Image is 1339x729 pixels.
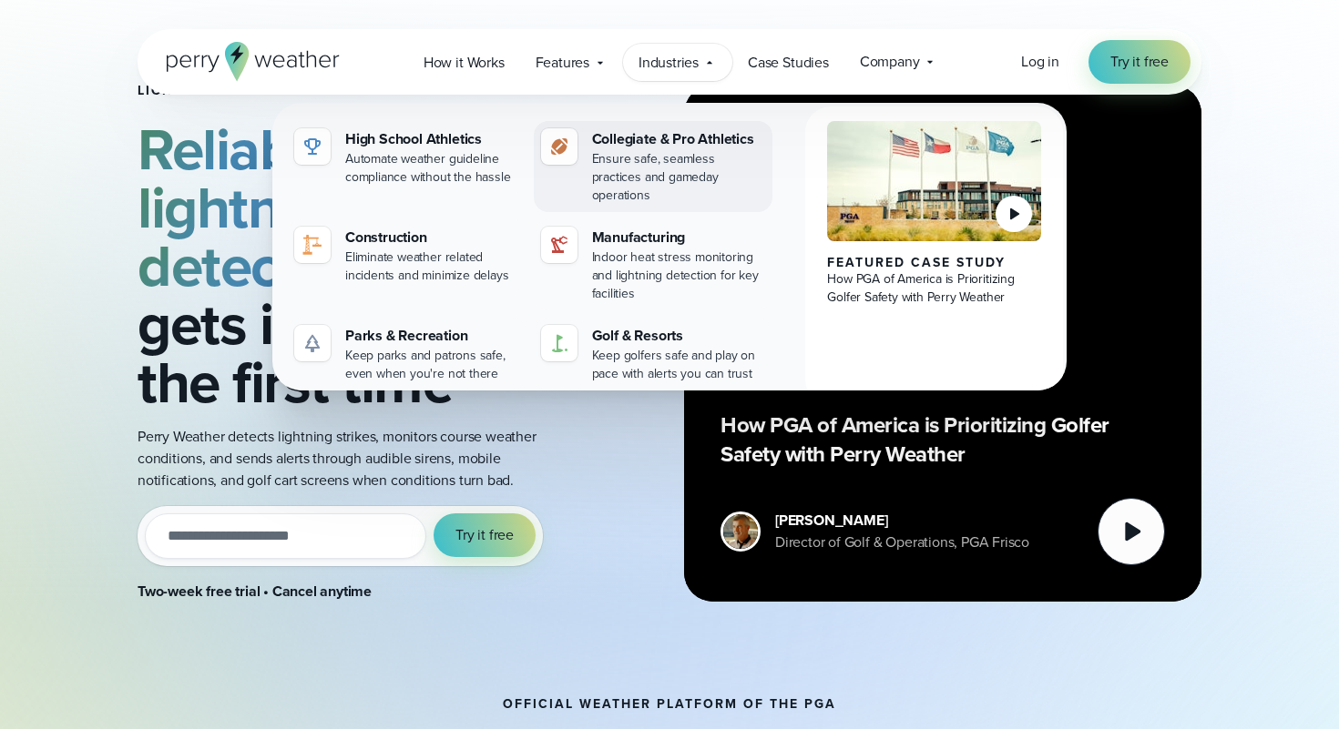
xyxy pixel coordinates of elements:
div: Featured Case Study [827,256,1041,270]
strong: Reliable lightning detection [138,106,375,309]
a: Try it free [1089,40,1191,84]
a: Golf & Resorts Keep golfers safe and play on pace with alerts you can trust [534,318,773,390]
p: How PGA of America is Prioritizing Golfer Safety with Perry Weather [721,410,1165,469]
img: Paul Earnest, Director of Golf & Operations, PGA Frisco Headshot [723,514,758,549]
div: Keep golfers safe and play on pace with alerts you can trust [592,347,766,383]
a: Log in [1021,51,1059,73]
a: construction perry weather Construction Eliminate weather related incidents and minimize delays [287,219,526,292]
div: Indoor heat stress monitoring and lightning detection for key facilities [592,248,766,303]
strong: Two-week free trial • Cancel anytime [138,581,372,602]
div: Golf & Resorts [592,325,766,347]
div: Director of Golf & Operations, PGA Frisco [775,532,1029,553]
img: PGA of America [827,121,1041,241]
img: parks-icon-grey.svg [302,332,323,354]
img: construction perry weather [302,234,323,256]
a: Case Studies [732,44,844,81]
span: Features [536,52,589,74]
span: Log in [1021,51,1059,72]
h2: that gets it right the first time [138,120,564,411]
div: [PERSON_NAME] [775,510,1029,532]
div: Manufacturing [592,227,766,248]
h3: Official Weather Platform of the PGA [503,697,836,712]
span: Try it free [1110,51,1169,73]
div: High School Athletics [345,128,519,150]
a: How it Works [408,44,520,81]
div: Collegiate & Pro Athletics [592,128,766,150]
div: Construction [345,227,519,248]
div: Eliminate weather related incidents and minimize delays [345,248,519,285]
img: highschool-icon.svg [302,136,323,157]
a: PGA of America Featured Case Study How PGA of America is Prioritizing Golfer Safety with Perry We... [805,106,1063,405]
div: Keep parks and patrons safe, even when you're not there [345,347,519,383]
a: High School Athletics Automate weather guideline compliance without the hassle [287,121,526,194]
img: golf-iconV2.svg [548,332,570,354]
div: Ensure safe, seamless practices and gameday operations [592,150,766,205]
span: Try it free [455,524,514,546]
a: Manufacturing Indoor heat stress monitoring and lightning detection for key facilities [534,219,773,310]
h1: Lightning detection system for golf courses [138,84,564,98]
span: Case Studies [748,52,829,74]
span: Company [860,51,920,73]
div: How PGA of America is Prioritizing Golfer Safety with Perry Weather [827,270,1041,307]
img: mining-icon@2x.svg [548,234,570,256]
a: Parks & Recreation Keep parks and patrons safe, even when you're not there [287,318,526,390]
span: How it Works [424,52,505,74]
div: Parks & Recreation [345,325,519,347]
img: proathletics-icon@2x-1.svg [548,136,570,157]
span: Industries [639,52,699,74]
p: Perry Weather detects lightning strikes, monitors course weather conditions, and sends alerts thr... [138,426,564,491]
div: Automate weather guideline compliance without the hassle [345,150,519,187]
a: Collegiate & Pro Athletics Ensure safe, seamless practices and gameday operations [534,121,773,212]
button: Try it free [434,513,536,557]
